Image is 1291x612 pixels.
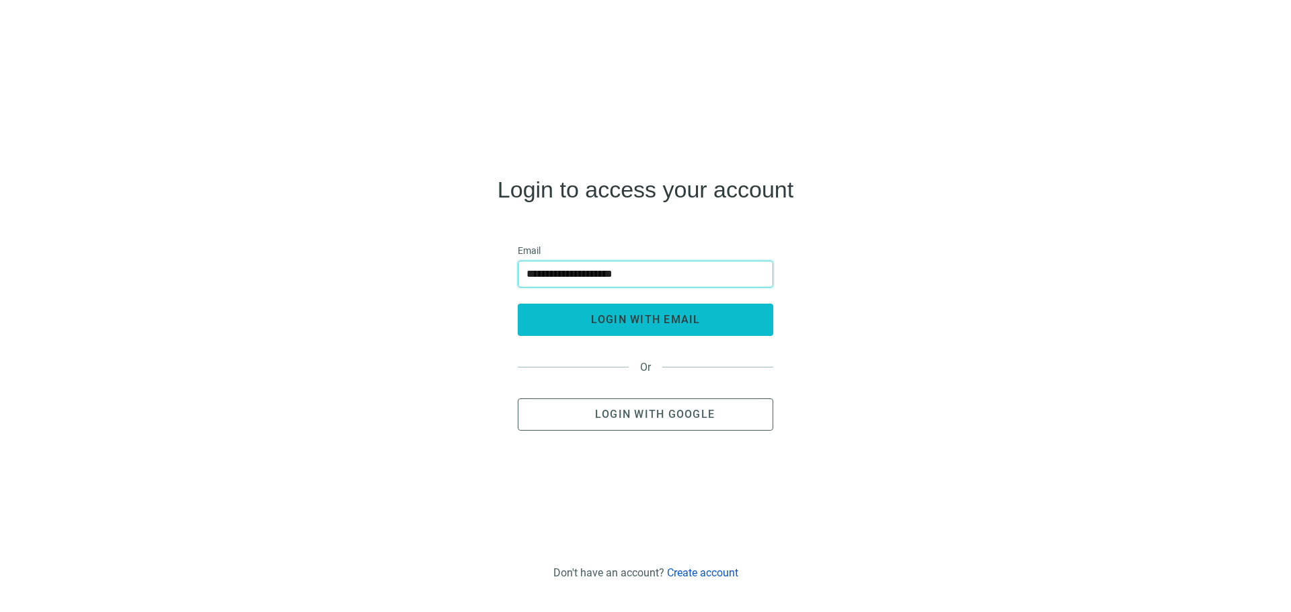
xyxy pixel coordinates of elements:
[518,304,773,336] button: login with email
[667,566,738,579] a: Create account
[498,179,793,200] h4: Login to access your account
[595,408,715,421] span: Login with Google
[629,361,662,374] span: Or
[518,398,773,431] button: Login with Google
[553,566,738,579] div: Don't have an account?
[518,243,541,258] span: Email
[591,313,701,326] span: login with email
